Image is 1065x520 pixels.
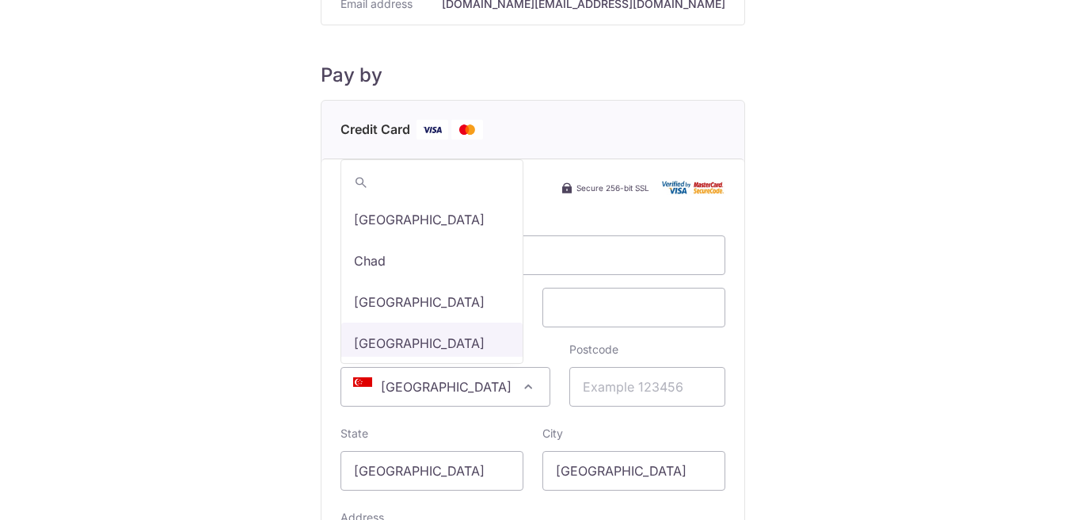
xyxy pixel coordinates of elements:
[341,323,523,364] li: [GEOGRAPHIC_DATA]
[341,368,550,406] span: Singapore
[340,426,368,442] label: State
[341,281,523,323] li: [GEOGRAPHIC_DATA]
[341,199,523,240] li: [GEOGRAPHIC_DATA]
[569,367,725,407] input: Example 123456
[416,120,448,140] img: Visa
[569,342,618,357] label: Postcode
[451,120,483,140] img: Mastercard
[341,240,523,281] li: Chad
[556,298,712,317] iframe: Secure card security code input frame
[354,246,712,265] iframe: To enrich screen reader interactions, please activate Accessibility in Grammarly extension settings
[576,182,649,194] span: Secure 256-bit SSL
[542,426,563,442] label: City
[321,63,745,87] h5: Pay by
[340,120,410,140] span: Credit Card
[662,181,725,194] img: Card secure
[340,367,550,407] span: Singapore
